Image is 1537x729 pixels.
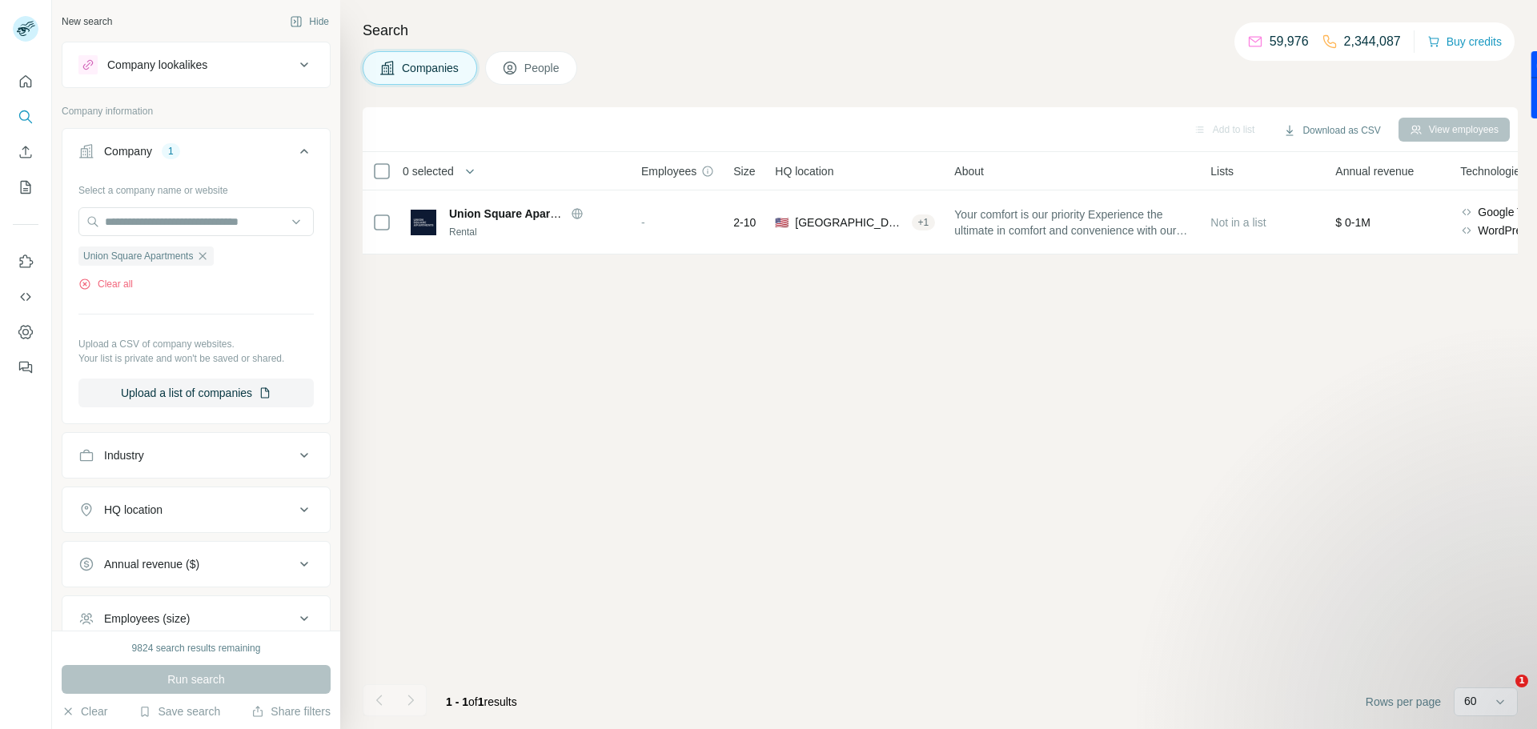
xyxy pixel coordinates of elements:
[1460,163,1526,179] span: Technologies
[13,318,38,346] button: Dashboard
[104,447,144,463] div: Industry
[104,502,163,518] div: HQ location
[446,695,517,708] span: results
[162,144,180,158] div: 1
[1344,32,1401,51] p: 2,344,087
[13,282,38,311] button: Use Surfe API
[449,225,622,239] div: Rental
[641,216,645,229] span: -
[1427,30,1502,53] button: Buy credits
[62,703,107,719] button: Clear
[13,67,38,96] button: Quick start
[138,703,220,719] button: Save search
[1366,694,1441,710] span: Rows per page
[468,695,478,708] span: of
[733,214,756,230] span: 2-10
[104,611,190,627] div: Employees (size)
[1210,163,1234,179] span: Lists
[62,545,330,583] button: Annual revenue ($)
[13,353,38,382] button: Feedback
[132,641,261,655] div: 9824 search results remaining
[78,177,314,198] div: Select a company name or website
[279,10,340,34] button: Hide
[795,214,905,230] span: [GEOGRAPHIC_DATA], [US_STATE]
[62,46,330,84] button: Company lookalikes
[478,695,484,708] span: 1
[62,436,330,475] button: Industry
[62,132,330,177] button: Company1
[1478,222,1536,238] span: WordPress,
[13,138,38,166] button: Enrich CSV
[1335,163,1414,179] span: Annual revenue
[1335,216,1370,229] span: $ 0-1M
[1483,675,1521,713] iframe: Intercom live chat
[62,599,330,638] button: Employees (size)
[104,556,199,572] div: Annual revenue ($)
[363,19,1518,42] h4: Search
[641,163,696,179] span: Employees
[403,163,454,179] span: 0 selected
[13,102,38,131] button: Search
[62,14,112,29] div: New search
[775,163,833,179] span: HQ location
[83,249,193,263] span: Union Square Apartments
[1464,693,1477,709] p: 60
[78,379,314,407] button: Upload a list of companies
[78,277,133,291] button: Clear all
[775,214,789,230] span: 🇺🇸
[954,163,984,179] span: About
[1515,675,1528,687] span: 1
[446,695,468,708] span: 1 - 1
[1210,216,1266,229] span: Not in a list
[104,143,152,159] div: Company
[62,104,331,118] p: Company information
[62,491,330,529] button: HQ location
[449,207,587,220] span: Union Square Apartments
[912,215,936,230] div: + 1
[251,703,331,719] button: Share filters
[1272,118,1391,142] button: Download as CSV
[1270,32,1309,51] p: 59,976
[107,57,207,73] div: Company lookalikes
[411,210,436,235] img: Logo of Union Square Apartments
[13,247,38,276] button: Use Surfe on LinkedIn
[954,206,1191,238] span: Your comfort is our priority Experience the ultimate in comfort and convenience with our diverse ...
[13,173,38,202] button: My lists
[733,163,755,179] span: Size
[78,337,314,351] p: Upload a CSV of company websites.
[402,60,460,76] span: Companies
[78,351,314,366] p: Your list is private and won't be saved or shared.
[524,60,561,76] span: People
